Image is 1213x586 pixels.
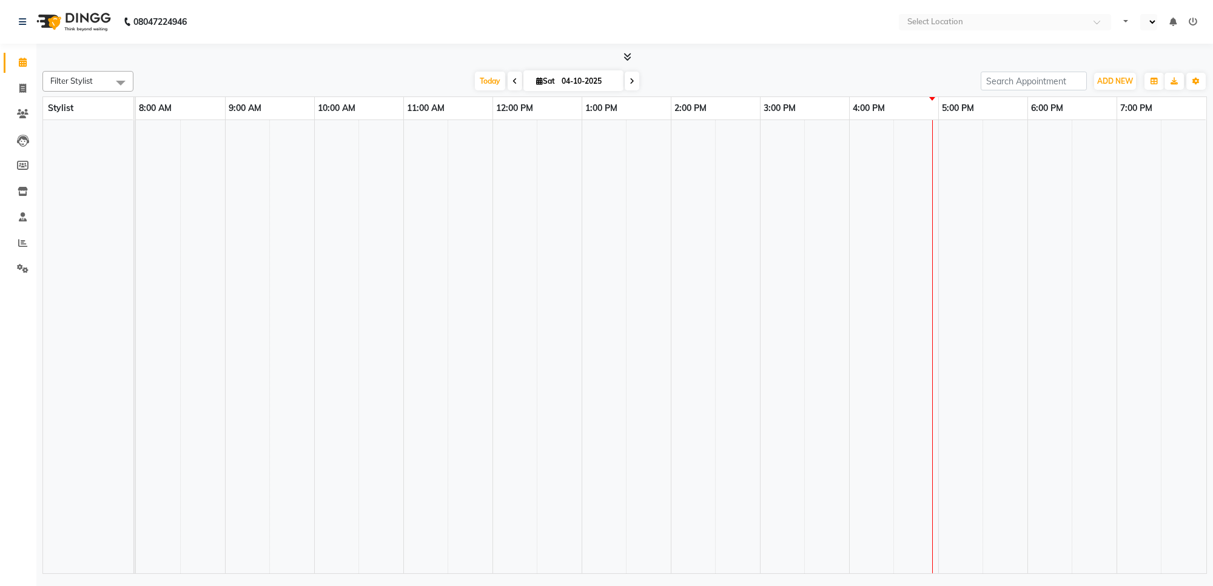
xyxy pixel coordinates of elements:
[533,76,558,86] span: Sat
[136,99,175,117] a: 8:00 AM
[133,5,187,39] b: 08047224946
[1094,73,1136,90] button: ADD NEW
[761,99,799,117] a: 3:00 PM
[850,99,888,117] a: 4:00 PM
[475,72,505,90] span: Today
[582,99,620,117] a: 1:00 PM
[315,99,358,117] a: 10:00 AM
[31,5,114,39] img: logo
[226,99,264,117] a: 9:00 AM
[1117,99,1155,117] a: 7:00 PM
[981,72,1087,90] input: Search Appointment
[493,99,536,117] a: 12:00 PM
[1097,76,1133,86] span: ADD NEW
[404,99,448,117] a: 11:00 AM
[939,99,977,117] a: 5:00 PM
[50,76,93,86] span: Filter Stylist
[48,103,73,113] span: Stylist
[671,99,710,117] a: 2:00 PM
[907,16,963,28] div: Select Location
[1028,99,1066,117] a: 6:00 PM
[558,72,619,90] input: 2025-10-04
